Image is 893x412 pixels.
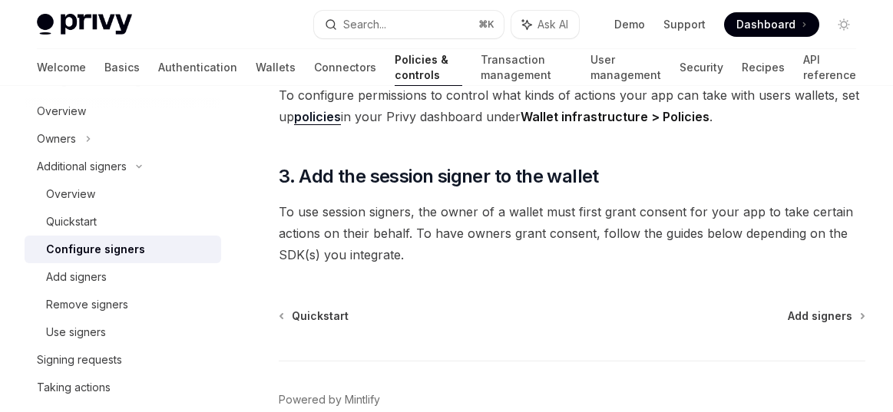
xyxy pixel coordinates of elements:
div: Additional signers [37,157,127,176]
a: policies [294,109,341,125]
div: Add signers [46,268,107,286]
a: Support [663,17,706,32]
button: Ask AI [511,11,579,38]
div: Remove signers [46,295,128,314]
a: Authentication [158,49,237,86]
a: Connectors [314,49,376,86]
a: API reference [803,49,856,86]
a: Quickstart [280,308,349,324]
a: Quickstart [25,208,221,236]
span: Session signers can also have policies that any transaction must satisfy to be signed by the wall... [279,63,865,127]
a: Add signers [25,263,221,291]
span: To use session signers, the owner of a wallet must first grant consent for your app to take certa... [279,201,865,265]
img: light logo [37,14,132,35]
a: Policies & controls [395,49,462,86]
a: Taking actions [25,374,221,401]
span: Ask AI [537,17,568,32]
a: Overview [25,97,221,125]
a: Security [680,49,723,86]
a: Powered by Mintlify [279,392,380,407]
button: Toggle dark mode [832,12,856,37]
a: Transaction management [481,49,572,86]
a: Dashboard [724,12,819,37]
a: Demo [614,17,645,32]
a: Wallets [256,49,296,86]
div: Search... [343,15,386,34]
button: Search...⌘K [314,11,504,38]
div: Overview [37,102,86,120]
span: Dashboard [736,17,795,32]
div: Owners [37,130,76,148]
a: Remove signers [25,291,221,318]
a: Overview [25,180,221,208]
a: Signing requests [25,346,221,374]
span: Quickstart [292,308,349,324]
div: Use signers [46,323,106,341]
a: Recipes [742,49,785,86]
a: Basics [104,49,140,86]
a: Welcome [37,49,86,86]
div: Taking actions [37,378,111,397]
span: Add signers [788,308,852,324]
a: Add signers [788,308,864,324]
div: Signing requests [37,351,122,369]
a: User management [590,49,661,86]
a: Configure signers [25,236,221,263]
div: Quickstart [46,213,97,231]
div: Overview [46,185,95,203]
span: ⌘ K [478,18,494,31]
span: 3. Add the session signer to the wallet [279,164,599,189]
a: Use signers [25,318,221,346]
strong: Wallet infrastructure > Policies [521,109,709,124]
div: Configure signers [46,240,145,259]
